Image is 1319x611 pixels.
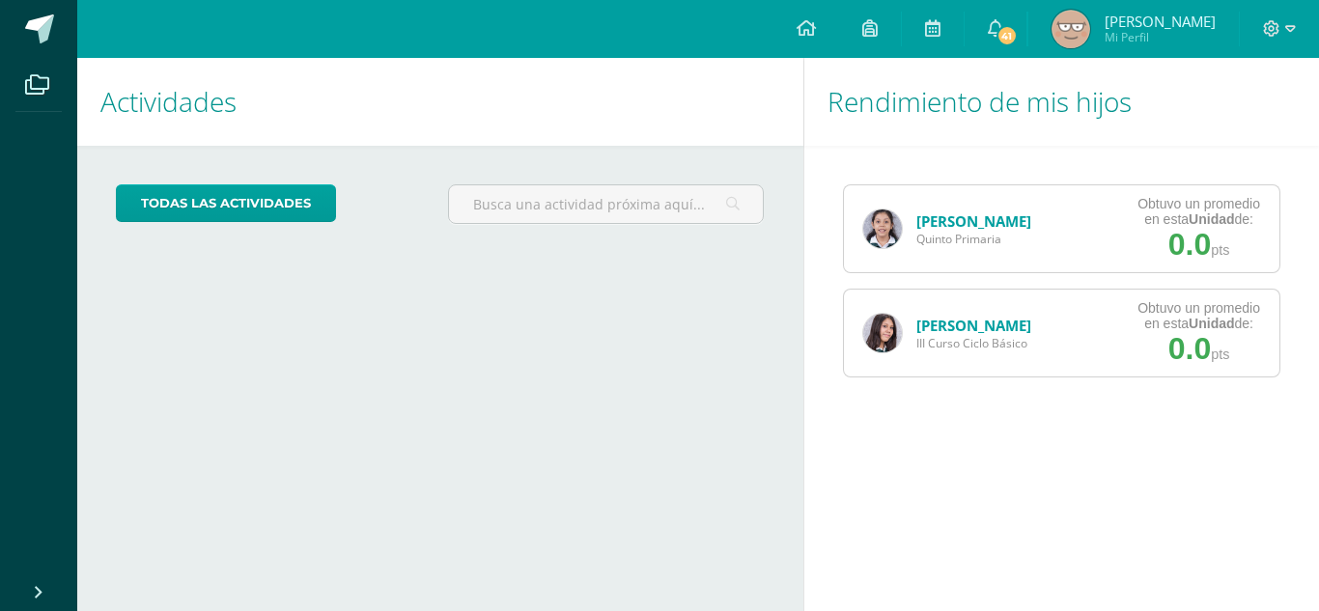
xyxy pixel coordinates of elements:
[863,209,902,248] img: 0d7ef334dab1aa707c89d796d8681a6f.png
[1211,242,1229,258] span: pts
[1189,211,1234,227] strong: Unidad
[1189,316,1234,331] strong: Unidad
[916,335,1031,351] span: III Curso Ciclo Básico
[1168,227,1211,262] span: 0.0
[100,58,780,146] h1: Actividades
[996,25,1017,46] span: 41
[449,185,764,223] input: Busca una actividad próxima aquí...
[916,231,1031,247] span: Quinto Primaria
[828,58,1297,146] h1: Rendimiento de mis hijos
[1105,29,1216,45] span: Mi Perfil
[1105,12,1216,31] span: [PERSON_NAME]
[916,316,1031,335] a: [PERSON_NAME]
[1052,10,1090,48] img: 5ec471dfff4524e1748c7413bc86834f.png
[1137,196,1260,227] div: Obtuvo un promedio en esta de:
[116,184,336,222] a: todas las Actividades
[916,211,1031,231] a: [PERSON_NAME]
[1211,347,1229,362] span: pts
[863,314,902,352] img: 082006fb6ad5223709d2b9e754f6220a.png
[1168,331,1211,366] span: 0.0
[1137,300,1260,331] div: Obtuvo un promedio en esta de:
